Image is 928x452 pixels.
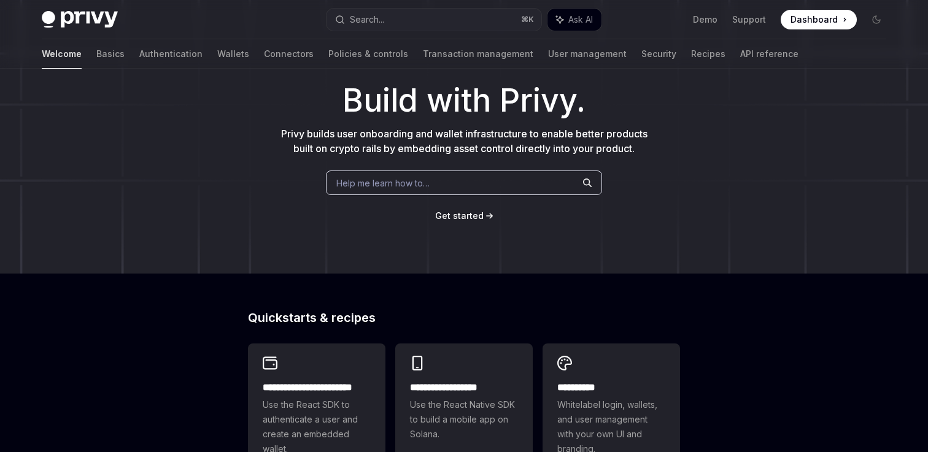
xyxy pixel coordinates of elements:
a: Demo [693,13,717,26]
span: Dashboard [791,13,838,26]
span: Use the React Native SDK to build a mobile app on Solana. [410,397,518,442]
a: Dashboard [781,10,857,29]
span: Build with Privy. [342,90,586,112]
span: Ask AI [568,13,593,26]
a: Transaction management [423,39,533,69]
a: Recipes [691,39,725,69]
a: Authentication [139,39,203,69]
span: Quickstarts & recipes [248,312,376,324]
span: ⌘ K [521,15,534,25]
img: dark logo [42,11,118,28]
span: Get started [435,210,484,221]
div: Search... [350,12,384,27]
span: Privy builds user onboarding and wallet infrastructure to enable better products built on crypto ... [281,128,648,155]
a: API reference [740,39,798,69]
a: Support [732,13,766,26]
a: Wallets [217,39,249,69]
button: Ask AI [547,9,601,31]
a: Connectors [264,39,314,69]
a: Welcome [42,39,82,69]
a: Policies & controls [328,39,408,69]
a: Basics [96,39,125,69]
a: User management [548,39,627,69]
button: Search...⌘K [327,9,541,31]
a: Security [641,39,676,69]
span: Help me learn how to… [336,177,430,190]
a: Get started [435,210,484,222]
button: Toggle dark mode [867,10,886,29]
